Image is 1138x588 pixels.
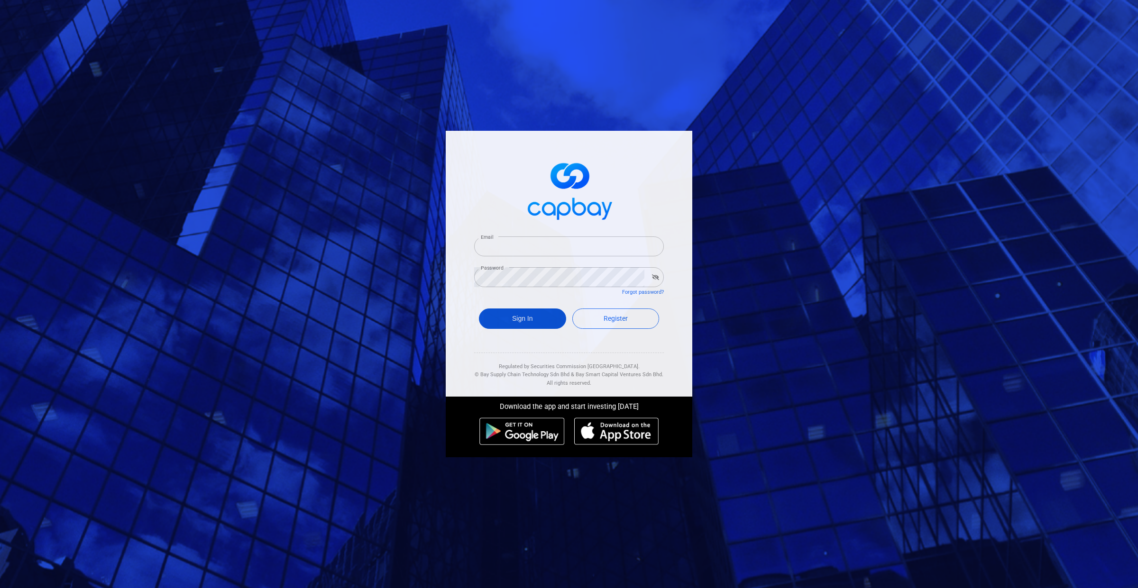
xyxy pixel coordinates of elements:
[474,353,664,388] div: Regulated by Securities Commission [GEOGRAPHIC_DATA]. & All rights reserved.
[481,234,493,241] label: Email
[604,315,628,322] span: Register
[475,371,569,378] span: © Bay Supply Chain Technology Sdn Bhd
[574,417,659,445] img: ios
[481,264,504,271] label: Password
[522,154,616,225] img: logo
[572,308,660,329] a: Register
[479,417,565,445] img: android
[479,308,566,329] button: Sign In
[439,397,699,413] div: Download the app and start investing [DATE]
[576,371,663,378] span: Bay Smart Capital Ventures Sdn Bhd.
[622,289,664,295] a: Forgot password?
